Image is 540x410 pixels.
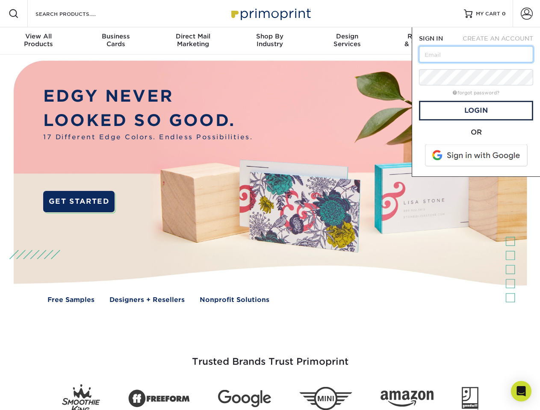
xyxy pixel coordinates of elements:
[35,9,118,19] input: SEARCH PRODUCTS.....
[309,32,386,40] span: Design
[462,387,478,410] img: Goodwill
[43,84,253,108] p: EDGY NEVER
[231,27,308,55] a: Shop ByIndustry
[77,32,154,48] div: Cards
[154,27,231,55] a: Direct MailMarketing
[43,108,253,133] p: LOOKED SO GOOD.
[43,191,115,212] a: GET STARTED
[502,11,506,17] span: 0
[154,32,231,40] span: Direct Mail
[109,295,185,305] a: Designers + Resellers
[218,390,271,407] img: Google
[227,4,313,23] img: Primoprint
[309,32,386,48] div: Services
[386,32,463,48] div: & Templates
[47,295,94,305] a: Free Samples
[419,101,533,120] a: Login
[463,35,533,42] span: CREATE AN ACCOUNT
[231,32,308,48] div: Industry
[419,46,533,62] input: Email
[386,27,463,55] a: Resources& Templates
[419,35,443,42] span: SIGN IN
[309,27,386,55] a: DesignServices
[453,90,499,96] a: forgot password?
[77,27,154,55] a: BusinessCards
[20,336,520,378] h3: Trusted Brands Trust Primoprint
[43,132,253,142] span: 17 Different Edge Colors. Endless Possibilities.
[386,32,463,40] span: Resources
[77,32,154,40] span: Business
[419,127,533,138] div: OR
[200,295,269,305] a: Nonprofit Solutions
[476,10,500,18] span: MY CART
[154,32,231,48] div: Marketing
[511,381,531,401] div: Open Intercom Messenger
[381,391,434,407] img: Amazon
[231,32,308,40] span: Shop By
